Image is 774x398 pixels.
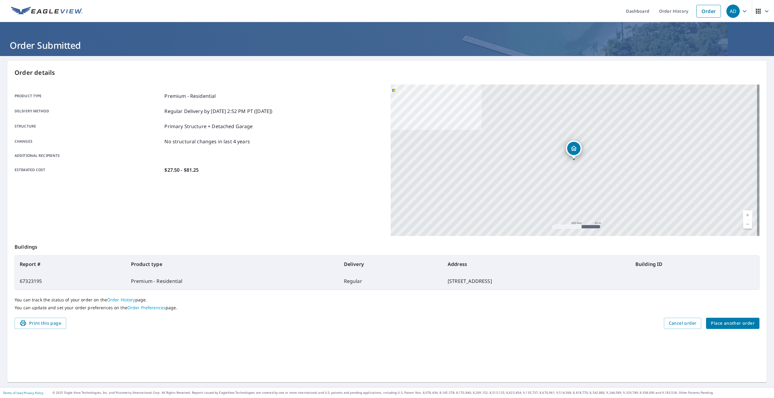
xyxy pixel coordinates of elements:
[126,273,339,290] td: Premium - Residential
[15,297,759,303] p: You can track the status of your order on the page.
[15,166,162,174] p: Estimated cost
[339,273,443,290] td: Regular
[126,256,339,273] th: Product type
[164,123,253,130] p: Primary Structure + Detached Garage
[15,123,162,130] p: Structure
[15,256,126,273] th: Report #
[127,305,166,310] a: Order Preferences
[15,305,759,310] p: You can update and set your order preferences on the page.
[11,7,82,16] img: EV Logo
[52,390,771,395] p: © 2025 Eagle View Technologies, Inc. and Pictometry International Corp. All Rights Reserved. Repo...
[631,256,759,273] th: Building ID
[15,318,66,329] button: Print this page
[443,256,631,273] th: Address
[164,166,199,174] p: $27.50 - $81.25
[107,297,135,303] a: Order History
[164,108,272,115] p: Regular Delivery by [DATE] 2:52 PM PT ([DATE])
[19,320,61,327] span: Print this page
[24,391,43,395] a: Privacy Policy
[743,220,752,229] a: Current Level 17, Zoom Out
[164,92,216,100] p: Premium - Residential
[15,273,126,290] td: 67323195
[15,138,162,145] p: Changes
[15,92,162,100] p: Product type
[669,320,697,327] span: Cancel order
[711,320,755,327] span: Place another order
[443,273,631,290] td: [STREET_ADDRESS]
[15,68,759,77] p: Order details
[743,211,752,220] a: Current Level 17, Zoom In
[15,153,162,158] p: Additional recipients
[15,108,162,115] p: Delivery method
[726,5,740,18] div: AD
[3,391,22,395] a: Terms of Use
[706,318,759,329] button: Place another order
[7,39,767,51] h1: Order Submitted
[3,391,43,395] p: |
[696,5,721,18] a: Order
[566,141,582,159] div: Dropped pin, building 1, Residential property, 1814 W Pepper Ln Spokane, WA 99218
[664,318,702,329] button: Cancel order
[339,256,443,273] th: Delivery
[15,236,759,255] p: Buildings
[164,138,250,145] p: No structural changes in last 4 years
